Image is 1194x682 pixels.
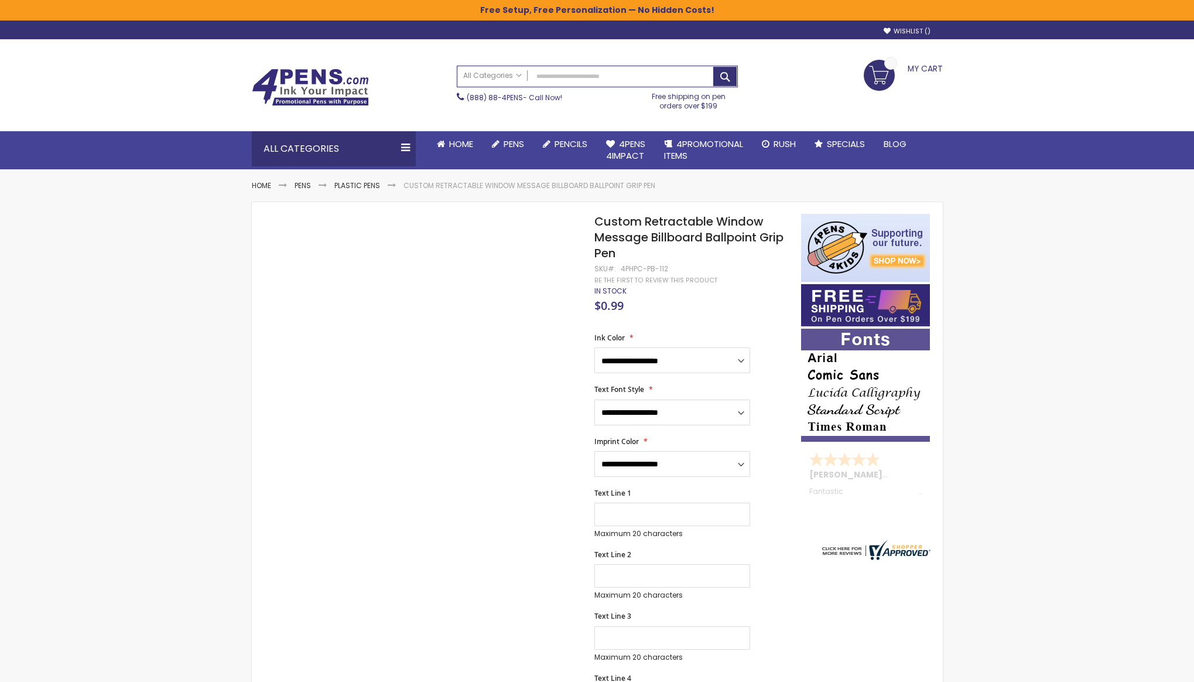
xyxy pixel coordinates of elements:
[463,71,522,80] span: All Categories
[252,69,369,106] img: 4Pens Custom Pens and Promotional Products
[884,27,930,36] a: Wishlist
[594,286,627,296] span: In stock
[594,213,784,261] span: Custom Retractable Window Message Billboard Ballpoint Grip Pen
[594,550,631,560] span: Text Line 2
[594,384,644,394] span: Text Font Style
[819,553,930,562] a: 4pens.com certificate URL
[467,93,523,103] a: (888) 88-4PENS
[295,180,311,190] a: Pens
[827,138,865,150] span: Specials
[594,264,616,274] strong: SKU
[752,131,805,157] a: Rush
[594,287,627,296] div: Availability
[252,131,416,166] div: All Categories
[594,298,624,313] span: $0.99
[252,180,271,190] a: Home
[606,138,645,162] span: 4Pens 4impact
[809,487,923,496] div: Fantastic
[801,214,930,282] img: 4pens 4 kids
[533,131,597,157] a: Pencils
[639,87,738,111] div: Free shipping on pen orders over $199
[621,264,668,274] div: 4PHPC-PB-112
[884,138,906,150] span: Blog
[594,276,717,285] a: Be the first to review this product
[874,131,916,157] a: Blog
[467,93,562,103] span: - Call Now!
[449,138,473,150] span: Home
[457,66,528,86] a: All Categories
[805,131,874,157] a: Specials
[483,131,533,157] a: Pens
[801,329,930,442] img: font-personalization-examples
[594,488,631,498] span: Text Line 1
[334,180,380,190] a: Plastic Pens
[809,469,887,480] span: [PERSON_NAME]
[594,591,750,600] p: Maximum 20 characters
[594,529,750,538] p: Maximum 20 characters
[597,131,655,169] a: 4Pens4impact
[594,653,750,662] p: Maximum 20 characters
[594,611,631,621] span: Text Line 3
[801,284,930,326] img: Free shipping on orders over $199
[819,540,930,560] img: 4pens.com widget logo
[403,181,655,190] li: Custom Retractable Window Message Billboard Ballpoint Grip Pen
[594,333,625,343] span: Ink Color
[594,437,639,446] span: Imprint Color
[427,131,483,157] a: Home
[655,131,752,169] a: 4PROMOTIONALITEMS
[774,138,796,150] span: Rush
[504,138,524,150] span: Pens
[555,138,587,150] span: Pencils
[664,138,743,162] span: 4PROMOTIONAL ITEMS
